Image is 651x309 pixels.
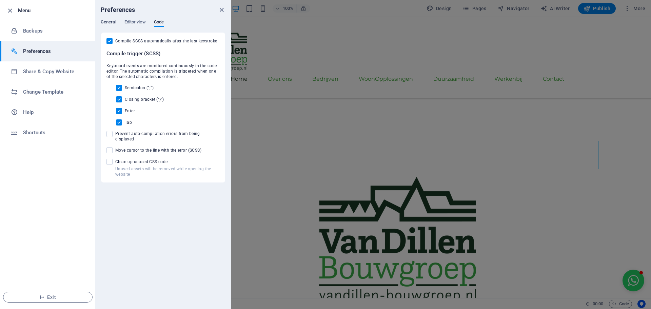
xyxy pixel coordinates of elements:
[23,47,86,55] h6: Preferences
[106,63,220,79] span: Keyboard events are monitored continuously in the code editor. The automatic compilation is trigg...
[101,19,225,32] div: Preferences
[125,85,154,91] span: Semicolon (”;”)
[23,129,86,137] h6: Shortcuts
[125,97,164,102] span: Closing bracket (“}”)
[23,88,86,96] h6: Change Template
[115,38,217,44] span: Compile SCSS automatically after the last keystroke
[115,131,220,142] span: Prevent auto-compilation errors from being displayed
[115,159,220,165] span: Clean up unused CSS code
[23,67,86,76] h6: Share & Copy Website
[479,253,500,274] button: Open chat window
[3,292,93,303] button: Exit
[106,50,220,58] h6: Compile trigger (SCSS)
[217,6,225,14] button: close
[9,294,87,300] span: Exit
[18,6,90,15] h6: Menu
[125,120,132,125] span: Tab
[23,27,86,35] h6: Backups
[101,6,135,14] h6: Preferences
[115,148,201,153] span: Move cursor to the line with the error (SCSS)
[115,166,220,177] p: Unused assets will be removed while opening the website
[23,108,86,116] h6: Help
[154,18,164,27] span: Code
[0,102,95,122] a: Help
[101,18,116,27] span: General
[125,108,135,114] span: Enter
[124,18,146,27] span: Editor view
